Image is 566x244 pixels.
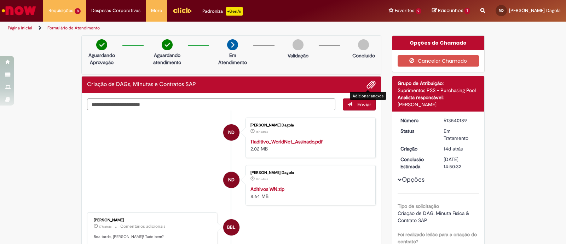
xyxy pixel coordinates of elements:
[392,36,485,50] div: Opções do Chamado
[398,203,439,209] b: Tipo de solicitação
[395,7,414,14] span: Favoritos
[398,94,479,101] div: Analista responsável:
[357,101,371,108] span: Enviar
[509,7,561,13] span: [PERSON_NAME] Dagola
[150,52,184,66] p: Aguardando atendimento
[444,156,477,170] div: [DATE] 14:50:32
[395,156,439,170] dt: Conclusão Estimada
[398,80,479,87] div: Grupo de Atribuição:
[85,52,119,66] p: Aguardando Aprovação
[250,186,368,200] div: 8.64 MB
[223,219,239,236] div: Breno Betarelli Lopes
[432,7,470,14] a: Rascunhos
[250,123,368,127] div: [PERSON_NAME] Dagola
[228,171,235,188] span: ND
[47,25,100,31] a: Formulário de Atendimento
[395,145,439,152] dt: Criação
[202,7,243,16] div: Padroniza
[398,210,470,223] span: Criação de DAG, Minuta Física & Contrato SAP
[293,39,304,50] img: img-circle-grey.png
[5,22,372,35] ul: Trilhas de página
[444,146,463,152] span: 14d atrás
[398,55,479,67] button: Cancelar Chamado
[256,177,268,181] time: 29/09/2025 17:13:56
[228,124,235,141] span: ND
[223,124,239,141] div: Nathalia Squarca Dagola
[395,127,439,135] dt: Status
[87,98,335,110] textarea: Digite sua mensagem aqui...
[395,117,439,124] dt: Número
[444,117,477,124] div: R13540189
[8,25,32,31] a: Página inicial
[250,138,323,145] a: 11aditivo_WorldNet_Assinado.pdf
[94,218,212,222] div: [PERSON_NAME]
[366,80,376,89] button: Adicionar anexos
[444,146,463,152] time: 16/09/2025 15:04:12
[250,138,368,152] div: 2.02 MB
[398,101,479,108] div: [PERSON_NAME]
[96,39,107,50] img: check-circle-green.png
[438,7,463,14] span: Rascunhos
[227,39,238,50] img: arrow-next.png
[256,130,268,134] time: 29/09/2025 17:14:02
[173,5,192,16] img: click_logo_yellow_360x200.png
[398,87,479,94] div: Suprimentos PSS - Purchasing Pool
[256,177,268,181] span: 16h atrás
[75,8,81,14] span: 8
[226,7,243,16] p: +GenAi
[151,7,162,14] span: More
[343,98,376,110] button: Enviar
[256,130,268,134] span: 16h atrás
[120,223,166,229] small: Comentários adicionais
[250,186,284,192] a: Aditivos WN.zip
[87,81,196,88] h2: Criação de DAGs, Minutas e Contratos SAP Histórico de tíquete
[99,225,111,229] time: 29/09/2025 16:43:12
[352,52,375,59] p: Concluído
[215,52,250,66] p: Em Atendimento
[48,7,73,14] span: Requisições
[99,225,111,229] span: 17h atrás
[444,145,477,152] div: 16/09/2025 15:04:12
[499,8,504,13] span: ND
[227,219,235,236] span: BBL
[416,8,422,14] span: 9
[288,52,308,59] p: Validação
[223,172,239,188] div: Nathalia Squarca Dagola
[350,92,386,100] div: Adicionar anexos
[1,4,37,18] img: ServiceNow
[162,39,173,50] img: check-circle-green.png
[358,39,369,50] img: img-circle-grey.png
[91,7,140,14] span: Despesas Corporativas
[444,127,477,142] div: Em Tratamento
[464,8,470,14] span: 1
[250,171,368,175] div: [PERSON_NAME] Dagola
